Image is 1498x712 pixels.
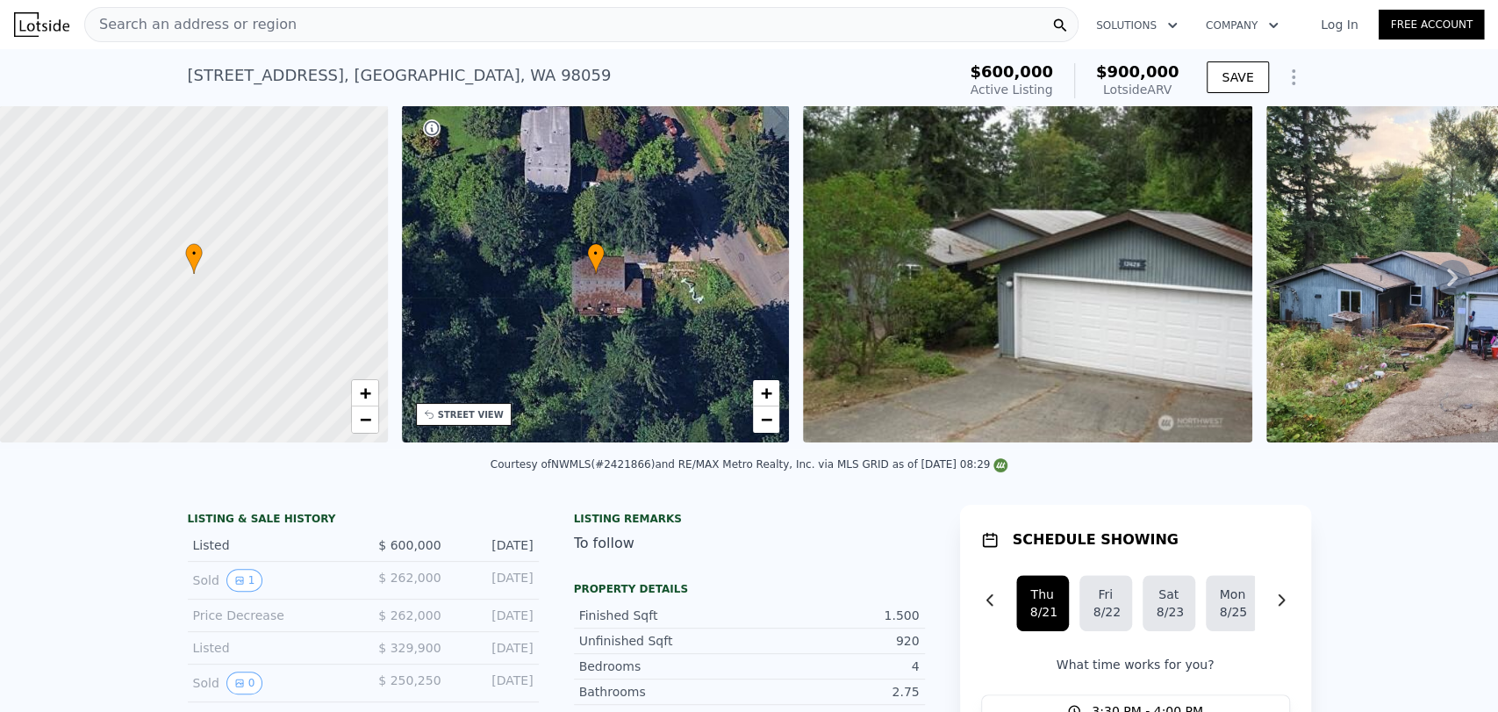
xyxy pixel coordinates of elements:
span: $ 262,000 [378,608,441,622]
button: Sat8/23 [1143,575,1195,631]
button: SAVE [1207,61,1268,93]
span: $900,000 [1096,62,1179,81]
button: Thu8/21 [1016,575,1069,631]
button: Solutions [1082,10,1192,41]
div: Courtesy of NWMLS (#2421866) and RE/MAX Metro Realty, Inc. via MLS GRID as of [DATE] 08:29 [491,458,1007,471]
div: Lotside ARV [1096,81,1179,98]
img: Sale: 167498285 Parcel: 97700358 [803,105,1252,442]
div: 8/25 [1220,603,1244,621]
span: − [359,408,370,430]
a: Zoom in [352,380,378,406]
div: To follow [574,533,925,554]
div: 8/23 [1157,603,1181,621]
div: 8/21 [1030,603,1055,621]
span: $600,000 [970,62,1053,81]
div: 1.500 [749,607,920,624]
div: Bedrooms [579,658,749,675]
div: Sold [193,569,349,592]
div: Finished Sqft [579,607,749,624]
div: Fri [1093,586,1118,603]
div: LISTING & SALE HISTORY [188,512,539,529]
div: [STREET_ADDRESS] , [GEOGRAPHIC_DATA] , WA 98059 [188,63,612,88]
img: Lotside [14,12,69,37]
img: NWMLS Logo [993,458,1007,472]
div: 2.75 [749,683,920,701]
div: [DATE] [455,607,534,624]
div: Listing remarks [574,512,925,526]
a: Log In [1300,16,1379,33]
div: Sat [1157,586,1181,603]
span: $ 250,250 [378,673,441,687]
span: $ 600,000 [378,538,441,552]
div: 8/22 [1093,603,1118,621]
span: • [587,246,605,262]
span: Search an address or region [85,14,297,35]
div: Unfinished Sqft [579,632,749,650]
div: 4 [749,658,920,675]
div: Listed [193,536,349,554]
div: [DATE] [455,536,534,554]
p: What time works for you? [981,656,1290,673]
div: Thu [1030,586,1055,603]
h1: SCHEDULE SHOWING [1013,529,1179,550]
div: Sold [193,672,349,694]
div: 920 [749,632,920,650]
div: [DATE] [455,639,534,657]
div: [DATE] [455,569,534,592]
span: + [359,382,370,404]
span: Active Listing [971,83,1053,97]
div: STREET VIEW [438,408,504,421]
div: Listed [193,639,349,657]
button: Show Options [1276,60,1311,95]
button: View historical data [226,672,263,694]
div: Price Decrease [193,607,349,624]
div: Bathrooms [579,683,749,701]
a: Zoom out [753,406,779,433]
span: − [761,408,772,430]
button: Mon8/25 [1206,575,1258,631]
button: View historical data [226,569,263,592]
div: Property details [574,582,925,596]
div: • [587,243,605,274]
div: [DATE] [455,672,534,694]
button: Fri8/22 [1079,575,1132,631]
span: • [185,246,203,262]
span: $ 262,000 [378,571,441,585]
a: Zoom in [753,380,779,406]
button: Company [1192,10,1293,41]
a: Zoom out [352,406,378,433]
a: Free Account [1379,10,1484,40]
span: + [761,382,772,404]
div: • [185,243,203,274]
div: Mon [1220,586,1244,603]
span: $ 329,900 [378,641,441,655]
